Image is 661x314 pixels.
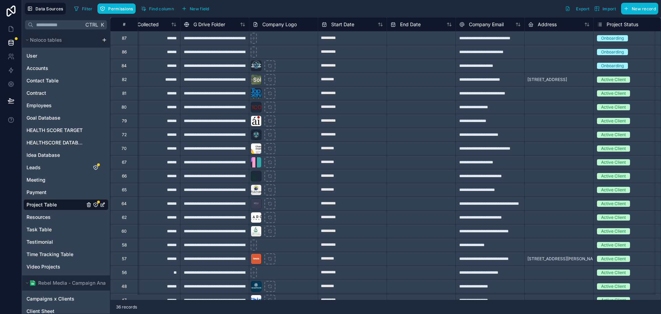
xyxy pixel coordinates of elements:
div: 57 [122,256,127,262]
div: 80 [122,104,127,110]
div: Active Client [601,77,626,83]
div: Active Client [601,173,626,179]
div: 66 [122,173,127,179]
div: Active Client [601,297,626,303]
span: Address [538,21,557,28]
span: Cash Collected [125,21,159,28]
div: Active Client [601,104,626,110]
span: Company Logo [262,21,297,28]
div: Active Client [601,201,626,207]
div: 60 [122,229,127,234]
a: New record [618,3,658,14]
div: # [116,22,133,27]
div: Active Client [601,283,626,290]
span: 36 records [116,304,137,310]
span: Start Date [331,21,354,28]
div: Active Client [601,256,626,262]
span: Filter [82,6,93,11]
div: 48 [122,284,127,289]
span: Project Status [607,21,638,28]
span: Import [602,6,616,11]
button: Import [592,3,618,14]
span: K [100,22,105,27]
div: Active Client [601,242,626,248]
span: New field [190,6,209,11]
span: G Drive Folder [193,21,225,28]
div: 47 [122,297,127,303]
div: 72 [122,132,127,138]
div: Onboarding [601,35,624,41]
div: 79 [122,118,127,124]
div: Active Client [601,118,626,124]
button: Find column [138,3,176,14]
span: Export [576,6,589,11]
div: 86 [122,49,127,55]
span: Company Email [469,21,504,28]
div: Active Client [601,90,626,97]
a: Permissions [97,3,138,14]
div: Active Client [601,145,626,152]
div: Active Client [601,228,626,234]
div: Active Client [601,270,626,276]
div: 70 [122,146,127,151]
div: Active Client [601,159,626,165]
button: New field [179,3,212,14]
div: Onboarding [601,49,624,55]
div: 67 [122,160,127,165]
span: Permissions [108,6,133,11]
div: Onboarding [601,63,624,69]
button: New record [621,3,658,14]
div: Active Client [601,214,626,221]
button: Filter [71,3,95,14]
div: 56 [122,270,127,275]
div: 87 [122,36,127,41]
span: New record [632,6,656,11]
div: Active Client [601,187,626,193]
div: 58 [122,242,127,248]
div: 84 [122,63,127,69]
button: Permissions [97,3,135,14]
span: [STREET_ADDRESS] [527,77,567,82]
div: 82 [122,77,127,82]
span: Find column [149,6,174,11]
div: 62 [122,215,127,220]
span: Data Sources [35,6,63,11]
div: 64 [122,201,127,206]
span: End Date [400,21,421,28]
span: Ctrl [85,20,99,29]
div: 65 [122,187,127,193]
div: Active Client [601,132,626,138]
button: Export [563,3,592,14]
button: Data Sources [25,3,66,14]
span: [STREET_ADDRESS][PERSON_NAME] [527,256,600,262]
div: 81 [122,91,126,96]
